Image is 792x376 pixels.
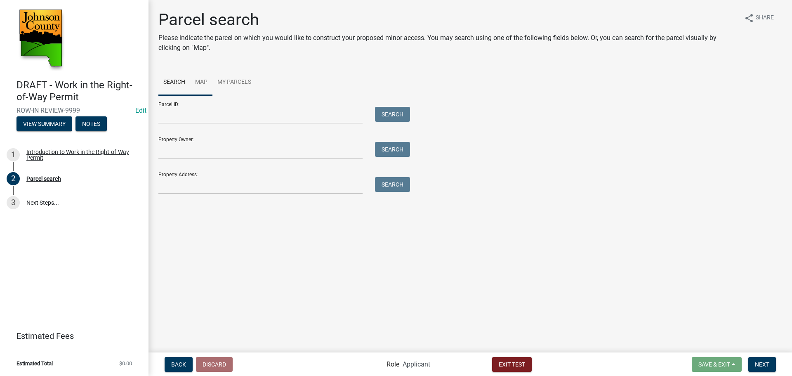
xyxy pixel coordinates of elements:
[738,10,780,26] button: shareShare
[375,107,410,122] button: Search
[135,106,146,114] a: Edit
[698,361,730,367] span: Save & Exit
[16,9,65,71] img: Johnson County, Iowa
[135,106,146,114] wm-modal-confirm: Edit Application Number
[165,357,193,372] button: Back
[692,357,742,372] button: Save & Exit
[26,149,135,161] div: Introduction to Work in the Right-of-Way Permit
[387,361,399,368] label: Role
[16,79,142,103] h4: DRAFT - Work in the Right-of-Way Permit
[748,357,776,372] button: Next
[190,69,212,96] a: Map
[158,69,190,96] a: Search
[16,106,132,114] span: ROW-IN REVIEW-9999
[16,116,72,131] button: View Summary
[75,116,107,131] button: Notes
[499,361,525,367] span: Exit Test
[212,69,256,96] a: My Parcels
[7,196,20,209] div: 3
[7,148,20,161] div: 1
[756,13,774,23] span: Share
[7,328,135,344] a: Estimated Fees
[492,357,532,372] button: Exit Test
[16,361,53,366] span: Estimated Total
[75,121,107,128] wm-modal-confirm: Notes
[755,361,769,367] span: Next
[158,10,738,30] h1: Parcel search
[7,172,20,185] div: 2
[119,361,132,366] span: $0.00
[158,33,738,53] p: Please indicate the parcel on which you would like to construct your proposed minor access. You m...
[744,13,754,23] i: share
[26,176,61,182] div: Parcel search
[196,357,233,372] button: Discard
[16,121,72,128] wm-modal-confirm: Summary
[171,361,186,367] span: Back
[375,142,410,157] button: Search
[375,177,410,192] button: Search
